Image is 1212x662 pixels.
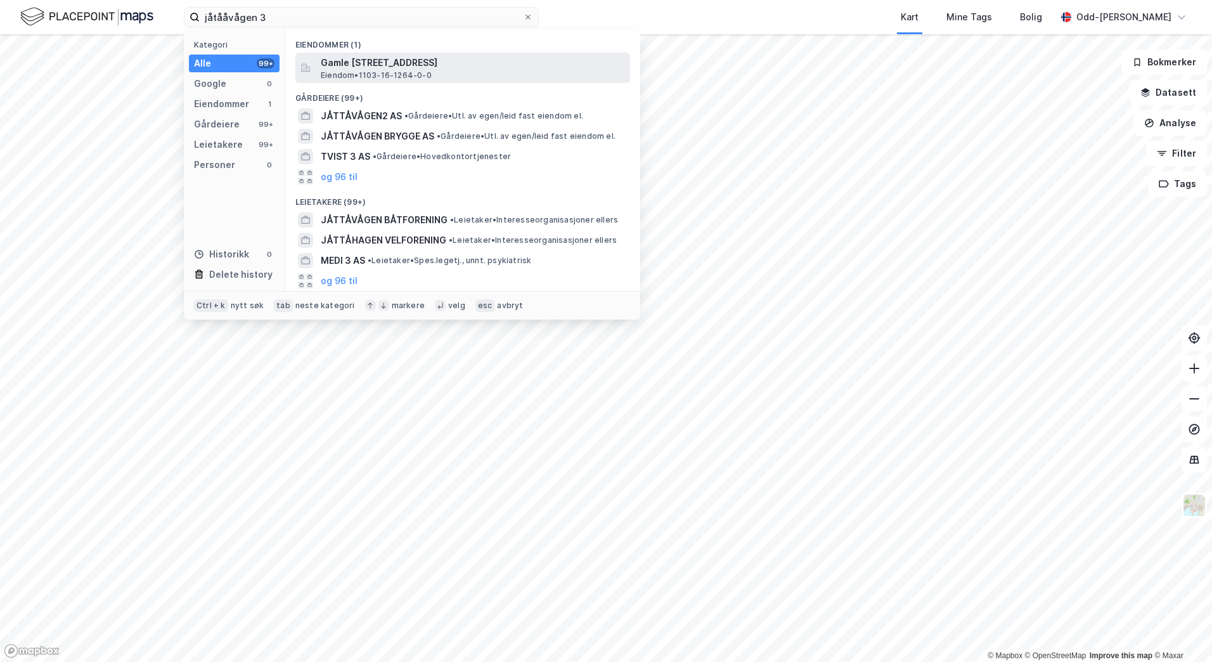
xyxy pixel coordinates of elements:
[449,235,453,245] span: •
[295,301,355,311] div: neste kategori
[209,267,273,282] div: Delete history
[1148,171,1207,197] button: Tags
[231,301,264,311] div: nytt søk
[321,273,358,289] button: og 96 til
[194,157,235,172] div: Personer
[4,644,60,658] a: Mapbox homepage
[285,187,640,210] div: Leietakere (99+)
[257,119,274,129] div: 99+
[497,301,523,311] div: avbryt
[1025,651,1086,660] a: OpenStreetMap
[194,137,243,152] div: Leietakere
[264,249,274,259] div: 0
[988,651,1022,660] a: Mapbox
[321,70,432,81] span: Eiendom • 1103-16-1264-0-0
[257,58,274,68] div: 99+
[194,247,249,262] div: Historikk
[264,160,274,170] div: 0
[392,301,425,311] div: markere
[194,76,226,91] div: Google
[321,212,448,228] span: JÅTTÅVÅGEN BÅTFORENING
[321,149,370,164] span: TVIST 3 AS
[368,256,371,265] span: •
[368,256,531,266] span: Leietaker • Spes.legetj., unnt. psykiatrisk
[321,55,625,70] span: Gamle [STREET_ADDRESS]
[1149,601,1212,662] iframe: Chat Widget
[200,8,523,27] input: Søk på adresse, matrikkel, gårdeiere, leietakere eller personer
[475,299,495,312] div: esc
[1130,80,1207,105] button: Datasett
[194,56,211,71] div: Alle
[285,30,640,53] div: Eiendommer (1)
[1090,651,1152,660] a: Improve this map
[257,140,274,150] div: 99+
[20,6,153,28] img: logo.f888ab2527a4732fd821a326f86c7f29.svg
[194,40,280,49] div: Kategori
[1133,110,1207,136] button: Analyse
[449,235,617,245] span: Leietaker • Interesseorganisasjoner ellers
[404,111,408,120] span: •
[373,152,377,161] span: •
[321,253,365,268] span: MEDI 3 AS
[194,299,228,312] div: Ctrl + k
[404,111,583,121] span: Gårdeiere • Utl. av egen/leid fast eiendom el.
[194,96,249,112] div: Eiendommer
[321,169,358,185] button: og 96 til
[285,83,640,106] div: Gårdeiere (99+)
[274,299,293,312] div: tab
[373,152,511,162] span: Gårdeiere • Hovedkontortjenester
[321,129,434,144] span: JÅTTÅVÅGEN BRYGGE AS
[946,10,992,25] div: Mine Tags
[437,131,616,141] span: Gårdeiere • Utl. av egen/leid fast eiendom el.
[264,79,274,89] div: 0
[321,108,402,124] span: JÅTTÅVÅGEN2 AS
[1146,141,1207,166] button: Filter
[1182,493,1206,517] img: Z
[321,233,446,248] span: JÅTTÅHAGEN VELFORENING
[1020,10,1042,25] div: Bolig
[448,301,465,311] div: velg
[1121,49,1207,75] button: Bokmerker
[194,117,240,132] div: Gårdeiere
[450,215,618,225] span: Leietaker • Interesseorganisasjoner ellers
[1076,10,1171,25] div: Odd-[PERSON_NAME]
[901,10,919,25] div: Kart
[1149,601,1212,662] div: Kontrollprogram for chat
[264,99,274,109] div: 1
[437,131,441,141] span: •
[450,215,454,224] span: •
